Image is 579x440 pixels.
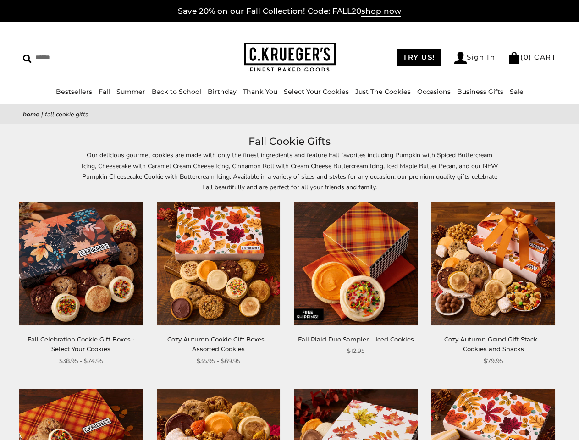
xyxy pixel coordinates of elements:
a: Thank You [243,88,277,96]
span: Our delicious gourmet cookies are made with only the finest ingredients and feature Fall favorite... [82,151,498,191]
a: (0) CART [508,53,556,61]
a: Bestsellers [56,88,92,96]
a: TRY US! [397,49,441,66]
a: Summer [116,88,145,96]
a: Save 20% on our Fall Collection! Code: FALL20shop now [178,6,401,16]
img: Fall Plaid Duo Sampler – Iced Cookies [294,202,418,325]
a: Back to School [152,88,201,96]
a: Fall Celebration Cookie Gift Boxes - Select Your Cookies [28,335,135,352]
span: $38.95 - $74.95 [59,356,103,366]
a: Birthday [208,88,237,96]
span: $12.95 [347,346,364,356]
a: Fall [99,88,110,96]
span: 0 [524,53,529,61]
a: Just The Cookies [355,88,411,96]
span: | [41,110,43,119]
h1: Fall Cookie Gifts [37,133,542,150]
img: Cozy Autumn Grand Gift Stack – Cookies and Snacks [431,202,555,325]
img: C.KRUEGER'S [244,43,336,72]
span: $35.95 - $69.95 [197,356,240,366]
a: Occasions [417,88,451,96]
span: $79.95 [484,356,503,366]
a: Cozy Autumn Cookie Gift Boxes – Assorted Cookies [167,335,270,352]
span: shop now [361,6,401,16]
img: Cozy Autumn Cookie Gift Boxes – Assorted Cookies [157,202,281,325]
img: Fall Celebration Cookie Gift Boxes - Select Your Cookies [19,202,143,325]
a: Home [23,110,39,119]
img: Bag [508,52,520,64]
input: Search [23,50,145,65]
span: Fall Cookie Gifts [45,110,88,119]
nav: breadcrumbs [23,109,556,120]
a: Business Gifts [457,88,503,96]
a: Cozy Autumn Grand Gift Stack – Cookies and Snacks [444,335,542,352]
a: Select Your Cookies [284,88,349,96]
img: Account [454,52,467,64]
img: Search [23,55,32,63]
a: Sale [510,88,524,96]
a: Sign In [454,52,496,64]
a: Fall Plaid Duo Sampler – Iced Cookies [298,335,414,343]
